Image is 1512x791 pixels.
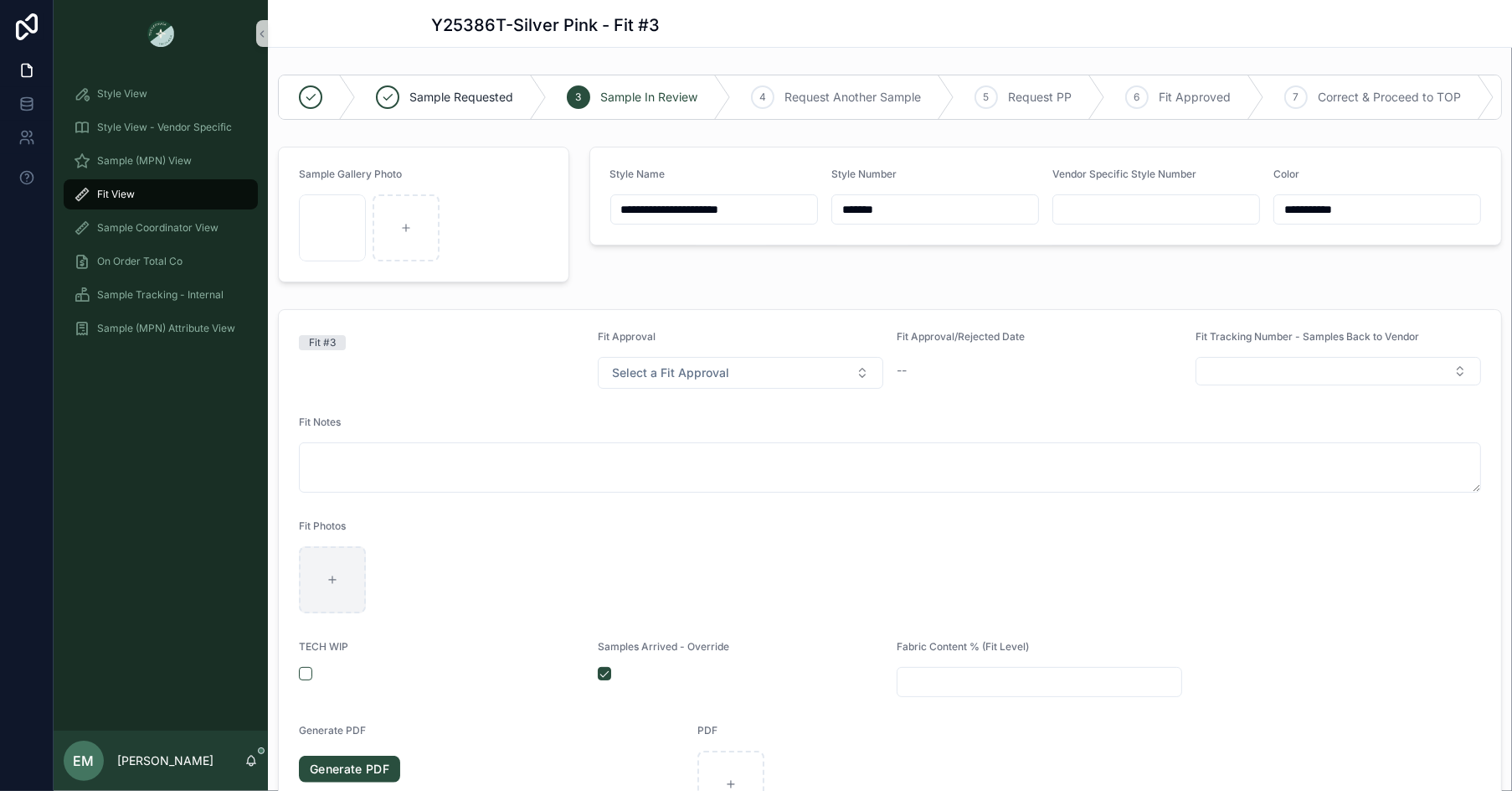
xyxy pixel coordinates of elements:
span: Vendor Specific Style Number [1052,168,1196,180]
span: Fit Approved [1159,89,1231,106]
span: Samples Arrived - Override [598,640,729,653]
h1: Y25386T-Silver Pink - Fit #3 [431,13,660,37]
a: On Order Total Co [64,246,258,277]
span: Sample Tracking - Internal [97,288,224,302]
span: Sample Gallery Photo [299,168,402,180]
button: Select Button [1196,357,1481,385]
p: [PERSON_NAME] [117,752,213,769]
span: -- [897,362,907,379]
div: Fit #3 [309,335,336,350]
a: Sample Coordinator View [64,213,258,243]
span: 7 [1293,90,1299,104]
span: 6 [1134,90,1140,104]
a: Style View [64,79,258,109]
span: Fit Approval/Rejected Date [897,330,1025,343]
span: Style View - Vendor Specific [97,121,232,134]
a: Sample (MPN) Attribute View [64,313,258,344]
a: Fit View [64,179,258,209]
a: Generate PDF [299,756,400,783]
span: Fit Approval [598,330,656,343]
span: Generate PDF [299,724,366,737]
span: Fit View [97,188,135,201]
span: TECH WIP [299,640,348,653]
span: Fit Notes [299,416,341,428]
span: Request PP [1008,89,1072,106]
span: Sample In Review [600,89,697,106]
span: Fit Photos [299,520,346,532]
span: Select a Fit Approval [612,364,729,381]
span: Correct & Proceed to TOP [1318,89,1461,106]
span: Style View [97,87,147,101]
span: EM [74,751,95,771]
span: Color [1273,168,1299,180]
span: Style Name [610,168,666,180]
span: Request Another Sample [784,89,921,106]
span: Sample (MPN) Attribute View [97,322,235,335]
span: Fit Tracking Number - Samples Back to Vendor [1196,330,1419,343]
span: Sample Coordinator View [97,221,219,235]
button: Select Button [598,357,883,389]
span: On Order Total Co [97,255,183,268]
a: Sample Tracking - Internal [64,280,258,310]
span: PDF [697,724,717,737]
span: Fabric Content % (Fit Level) [897,640,1029,653]
span: 3 [576,90,582,104]
a: Sample (MPN) View [64,146,258,176]
span: Sample Requested [409,89,513,106]
span: 4 [759,90,766,104]
img: App logo [147,20,174,47]
span: Style Number [831,168,897,180]
a: Style View - Vendor Specific [64,112,258,142]
span: Sample (MPN) View [97,154,192,168]
span: 5 [984,90,990,104]
div: scrollable content [54,67,268,365]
